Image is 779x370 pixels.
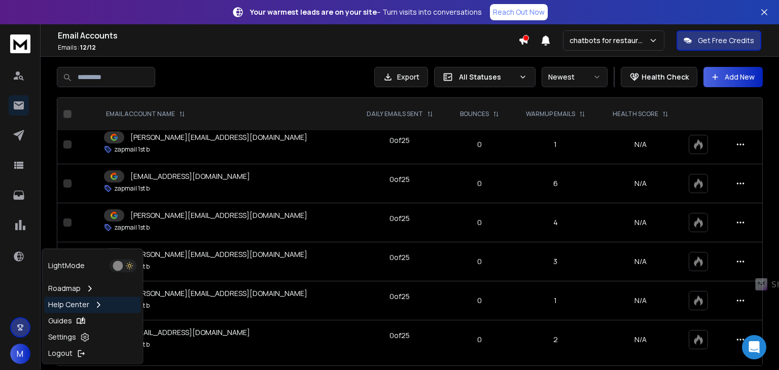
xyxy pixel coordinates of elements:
[48,332,76,342] p: Settings
[48,300,89,310] p: Help Center
[114,184,150,193] p: zapmail 1st b
[493,7,545,17] p: Reach Out Now
[454,139,506,150] p: 0
[130,249,307,260] p: [PERSON_NAME][EMAIL_ADDRESS][DOMAIN_NAME]
[454,335,506,345] p: 0
[48,283,81,293] p: Roadmap
[613,110,658,118] p: HEALTH SCORE
[130,288,307,299] p: [PERSON_NAME][EMAIL_ADDRESS][DOMAIN_NAME]
[44,329,140,345] a: Settings
[605,256,676,267] p: N/A
[80,43,96,52] span: 12 / 12
[114,145,150,154] p: zapmail 1st b
[605,335,676,345] p: N/A
[130,210,307,220] p: [PERSON_NAME][EMAIL_ADDRESS][DOMAIN_NAME]
[512,320,599,359] td: 2
[130,327,250,338] p: [EMAIL_ADDRESS][DOMAIN_NAME]
[389,174,410,184] div: 0 of 25
[703,67,763,87] button: Add New
[677,30,761,51] button: Get Free Credits
[114,224,150,232] p: zapmail 1st b
[130,171,250,181] p: [EMAIL_ADDRESS][DOMAIN_NAME]
[454,256,506,267] p: 0
[250,7,482,17] p: – Turn visits into conversations
[389,135,410,145] div: 0 of 25
[698,35,754,46] p: Get Free Credits
[621,67,697,87] button: Health Check
[250,7,377,17] strong: Your warmest leads are on your site
[44,313,140,329] a: Guides
[389,291,410,302] div: 0 of 25
[512,164,599,203] td: 6
[742,335,766,359] div: Open Intercom Messenger
[10,344,30,364] button: M
[374,67,428,87] button: Export
[542,67,608,87] button: Newest
[10,34,30,53] img: logo
[605,217,676,228] p: N/A
[454,217,506,228] p: 0
[48,261,85,271] p: Light Mode
[512,125,599,164] td: 1
[454,178,506,189] p: 0
[605,139,676,150] p: N/A
[526,110,575,118] p: WARMUP EMAILS
[459,72,515,82] p: All Statuses
[570,35,649,46] p: chatbots for restaurants
[642,72,689,82] p: Health Check
[605,295,676,306] p: N/A
[48,316,72,326] p: Guides
[389,213,410,224] div: 0 of 25
[106,110,185,118] div: EMAIL ACCOUNT NAME
[44,280,140,297] a: Roadmap
[389,330,410,341] div: 0 of 25
[44,297,140,313] a: Help Center
[367,110,423,118] p: DAILY EMAILS SENT
[512,242,599,281] td: 3
[48,348,73,358] p: Logout
[512,203,599,242] td: 4
[490,4,548,20] a: Reach Out Now
[454,295,506,306] p: 0
[58,44,518,52] p: Emails :
[605,178,676,189] p: N/A
[389,252,410,263] div: 0 of 25
[512,281,599,320] td: 1
[58,29,518,42] h1: Email Accounts
[130,132,307,142] p: [PERSON_NAME][EMAIL_ADDRESS][DOMAIN_NAME]
[460,110,489,118] p: BOUNCES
